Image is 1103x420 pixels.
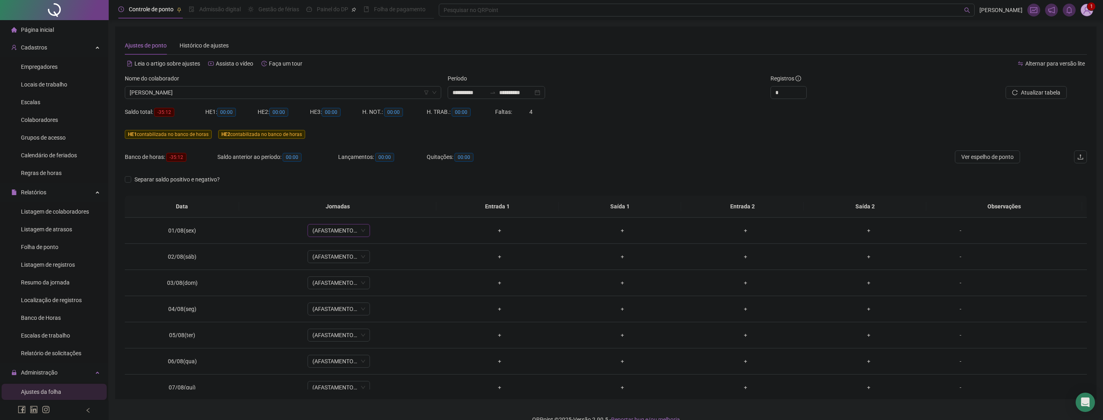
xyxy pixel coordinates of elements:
[312,355,365,367] span: (AFASTAMENTO INSS)
[937,357,984,366] div: -
[1006,86,1067,99] button: Atualizar tabela
[127,61,132,66] span: file-text
[770,74,801,83] span: Registros
[261,61,267,66] span: history
[937,226,984,235] div: -
[937,383,984,392] div: -
[568,383,678,392] div: +
[568,226,678,235] div: +
[690,331,801,340] div: +
[444,226,555,235] div: +
[258,6,299,12] span: Gestão de férias
[11,370,17,375] span: lock
[169,332,195,338] span: 05/08(ter)
[21,189,46,196] span: Relatórios
[306,6,312,12] span: dashboard
[375,153,394,162] span: 00:00
[11,27,17,33] span: home
[444,278,555,287] div: +
[18,406,26,414] span: facebook
[384,108,403,117] span: 00:00
[118,6,124,12] span: clock-circle
[21,208,89,215] span: Listagem de colaboradores
[444,357,555,366] div: +
[166,153,186,162] span: -35:12
[364,6,369,12] span: book
[961,152,1014,161] span: Ver espelho de ponto
[312,381,365,393] span: (AFASTAMENTO INSS)
[269,60,302,67] span: Faça um tour
[937,305,984,313] div: -
[125,196,239,218] th: Data
[21,64,58,70] span: Empregadores
[42,406,50,414] span: instagram
[338,152,427,162] div: Lançamentos:
[134,60,200,67] span: Leia o artigo sobre ajustes
[814,305,924,313] div: +
[374,6,426,12] span: Folha de pagamento
[427,152,507,162] div: Quitações:
[85,408,91,413] span: left
[168,227,196,234] span: 01/08(sex)
[690,252,801,261] div: +
[21,315,61,321] span: Banco de Horas
[568,278,678,287] div: +
[1018,61,1023,66] span: swap
[312,303,365,315] span: (AFASTAMENTO INSS)
[681,196,803,218] th: Entrada 2
[1048,6,1055,14] span: notification
[168,253,196,260] span: 02/08(sáb)
[217,108,236,117] span: 00:00
[568,305,678,313] div: +
[452,108,471,117] span: 00:00
[690,383,801,392] div: +
[21,369,58,376] span: Administração
[11,189,17,195] span: file
[1081,4,1093,16] img: 94382
[21,170,62,176] span: Regras de horas
[559,196,681,218] th: Saída 1
[125,152,217,162] div: Banco de horas:
[239,196,436,218] th: Jornadas
[205,107,258,117] div: HE 1:
[168,358,197,364] span: 06/08(qua)
[1087,2,1095,10] sup: Atualize o seu contato no menu Meus Dados
[216,60,253,67] span: Assista o vídeo
[814,331,924,340] div: +
[258,107,310,117] div: HE 2:
[21,279,70,286] span: Resumo da jornada
[432,90,437,95] span: down
[269,108,288,117] span: 00:00
[21,226,72,233] span: Listagem de atrasos
[21,332,70,339] span: Escalas de trabalho
[21,81,67,88] span: Locais de trabalho
[444,383,555,392] div: +
[795,76,801,81] span: info-circle
[568,331,678,340] div: +
[351,7,356,12] span: pushpin
[568,357,678,366] div: +
[1090,4,1093,9] span: 1
[21,261,75,268] span: Listagem de registros
[926,196,1082,218] th: Observações
[444,252,555,261] div: +
[310,107,362,117] div: HE 3:
[21,117,58,123] span: Colaboradores
[11,45,17,50] span: user-add
[690,226,801,235] div: +
[444,305,555,313] div: +
[814,226,924,235] div: +
[312,251,365,263] span: (AFASTAMENTO INSS)
[444,331,555,340] div: +
[690,357,801,366] div: +
[814,383,924,392] div: +
[167,280,198,286] span: 03/08(dom)
[177,7,182,12] span: pushpin
[937,252,984,261] div: -
[529,109,533,115] span: 4
[125,107,205,117] div: Saldo total:
[814,278,924,287] div: +
[979,6,1022,14] span: [PERSON_NAME]
[189,6,194,12] span: file-done
[208,61,214,66] span: youtube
